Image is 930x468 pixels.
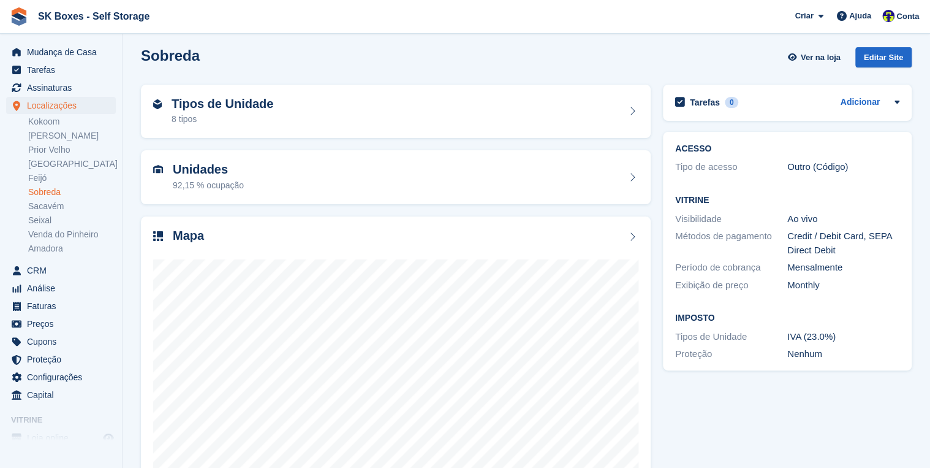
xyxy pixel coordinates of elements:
[28,116,116,128] a: Kokoom
[141,47,200,64] h2: Sobreda
[675,330,787,344] div: Tipos de Unidade
[675,229,787,257] div: Métodos de pagamento
[173,229,204,243] h2: Mapa
[6,351,116,368] a: menu
[675,144,899,154] h2: ACESSO
[675,212,787,226] div: Visibilidade
[27,315,100,332] span: Preços
[27,386,100,404] span: Capital
[787,212,899,226] div: Ao vivo
[27,97,100,114] span: Localizações
[787,278,899,293] div: Monthly
[6,97,116,114] a: menu
[11,414,122,426] span: Vitrine
[153,231,163,241] img: map-icn-33ee37083ee616e46c38cad1a60f524a97daa1e2b2c8c0bc3eb3415660979fc1.svg
[6,315,116,332] a: menu
[896,10,919,23] span: Conta
[10,7,28,26] img: stora-icon-8386f47178a22dfd0bd8f6a31ec36ba5ce8667c1dd55bd0f319d3a0aa187defe.svg
[6,79,116,96] a: menu
[795,10,813,22] span: Criar
[28,158,116,170] a: [GEOGRAPHIC_DATA]
[6,280,116,297] a: menu
[27,429,100,447] span: Loja online
[172,97,273,111] h2: Tipos de Unidade
[27,297,100,315] span: Faturas
[840,96,880,110] a: Adicionar
[6,429,116,447] a: menu
[675,347,787,361] div: Proteção
[27,61,100,79] span: Tarefas
[28,215,116,226] a: Seixal
[27,280,100,297] span: Análise
[675,261,787,275] div: Período de cobrança
[28,130,116,142] a: [PERSON_NAME]
[855,47,912,67] div: Editar Site
[173,179,244,192] div: 92,15 % ocupação
[27,44,100,61] span: Mudança de Casa
[690,97,720,108] h2: Tarefas
[6,61,116,79] a: menu
[27,262,100,279] span: CRM
[101,431,116,445] a: Loja de pré-visualização
[725,97,739,108] div: 0
[28,229,116,240] a: Venda do Pinheiro
[675,160,787,174] div: Tipo de acesso
[28,243,116,255] a: Amadora
[28,172,116,184] a: Feijó
[28,186,116,198] a: Sobreda
[849,10,871,22] span: Ajuda
[173,163,244,177] h2: Unidades
[786,47,845,67] a: Ver na loja
[801,52,841,64] span: Ver na loja
[27,79,100,96] span: Assinaturas
[675,196,899,205] h2: Vitrine
[787,160,899,174] div: Outro (Código)
[787,229,899,257] div: Credit / Debit Card, SEPA Direct Debit
[6,333,116,350] a: menu
[787,347,899,361] div: Nenhum
[787,330,899,344] div: IVA (23.0%)
[33,6,154,26] a: SK Boxes - Self Storage
[855,47,912,72] a: Editar Site
[27,333,100,350] span: Cupons
[6,262,116,279] a: menu
[6,386,116,404] a: menu
[6,44,116,61] a: menu
[27,369,100,386] span: Configurações
[172,113,273,126] div: 8 tipos
[675,278,787,293] div: Exibição de preço
[675,313,899,323] h2: Imposto
[27,351,100,368] span: Proteção
[882,10,894,22] img: Rita Ferreira
[141,85,651,139] a: Tipos de Unidade 8 tipos
[6,297,116,315] a: menu
[141,150,651,204] a: Unidades 92,15 % ocupação
[6,369,116,386] a: menu
[153,165,163,174] img: unit-icn-7be61d7bf1b0ce9d3e12c5938cc71ed9869f7b940bace4675aadf7bd6d80202e.svg
[28,144,116,156] a: Prior Velho
[787,261,899,275] div: Mensalmente
[28,201,116,212] a: Sacavém
[153,99,162,109] img: unit-type-icn-2b2737a686de81e16bb02015468b77c625bbabd49415b5ef34ead5e3b44a266d.svg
